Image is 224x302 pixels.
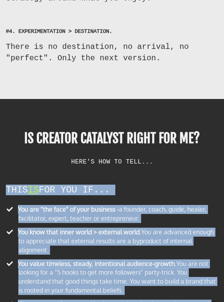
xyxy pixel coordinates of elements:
[18,260,176,268] b: You value timeless, steady, intentional audience-growth.
[6,228,218,257] li: ​ You are advanced enough to appreciate that external results are a byproduct of internal alignment.
[6,158,218,165] h2: HERE'S HOW TO TELL...
[6,41,218,63] div: There is no destination, no arrival, no "perfect". Only the next version.
[18,228,141,236] b: You know that inner world > external world.
[6,259,218,297] li: ​ You are not looking for a "5 hooks to get more followers" party-trick. You understand that good...
[24,130,200,146] b: IS CREATOR CATALYST RIGHT FOR ME?
[28,185,39,195] u: IS
[6,185,218,195] div: THIS FOR YOU IF...
[18,205,119,213] b: You are "the face" of your business -
[6,28,112,34] b: #4. EXPERIMENTATION > DESTINATION.
[6,205,218,225] li: a founder, coach, guide, healer, facilitator, expert, teacher or entrepreneur.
